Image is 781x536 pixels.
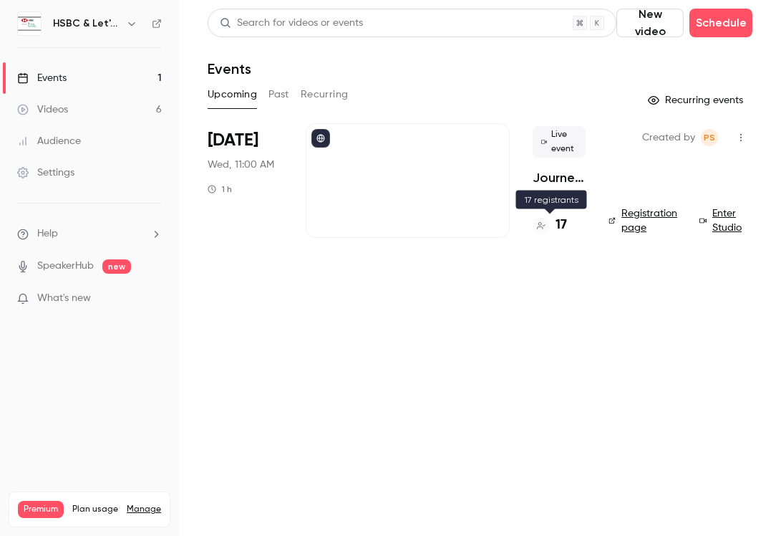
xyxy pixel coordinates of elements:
a: Manage [127,504,161,515]
span: What's new [37,291,91,306]
a: Registration page [608,206,682,235]
div: 1 h [208,183,232,195]
div: Audience [17,134,81,148]
span: Wed, 11:00 AM [208,158,274,172]
div: Videos [17,102,68,117]
div: Search for videos or events [220,16,363,31]
button: Recurring [301,83,349,106]
div: Sep 24 Wed, 11:00 AM (Europe/London) [208,123,283,238]
span: Ps [704,129,715,146]
h4: 17 [556,216,567,235]
li: help-dropdown-opener [17,226,162,241]
span: Phil spurr [701,129,718,146]
button: Recurring events [641,89,752,112]
div: Events [17,71,67,85]
span: Live event [533,126,586,158]
a: SpeakerHub [37,259,94,274]
span: Created by [642,129,695,146]
img: HSBC & Let's All Talk Fertility [18,12,41,35]
a: Journey's of Resilience - from hope to healing [533,169,586,186]
button: Schedule [689,9,752,37]
iframe: Noticeable Trigger [145,292,162,305]
button: Past [268,83,289,106]
h1: Events [208,60,251,77]
h6: HSBC & Let's All Talk Fertility [53,16,120,31]
span: Premium [18,501,64,518]
a: Enter Studio [699,206,752,235]
span: Plan usage [72,504,118,515]
button: Upcoming [208,83,257,106]
span: [DATE] [208,129,258,152]
span: Help [37,226,58,241]
span: new [102,259,131,274]
a: 17 [533,216,567,235]
button: New video [616,9,684,37]
div: Settings [17,166,74,180]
